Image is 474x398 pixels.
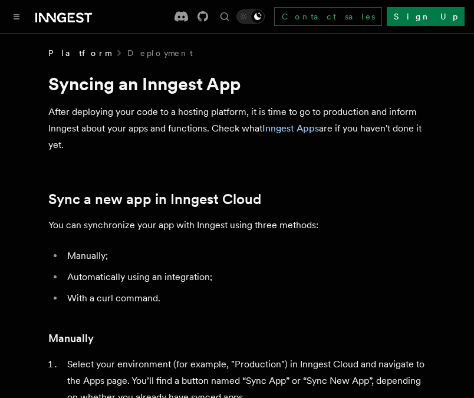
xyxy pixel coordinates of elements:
[48,73,426,94] h1: Syncing an Inngest App
[274,7,382,26] a: Contact sales
[9,9,24,24] button: Toggle navigation
[48,47,111,59] span: Platform
[64,290,426,307] li: With a curl command.
[64,269,426,285] li: Automatically using an integration;
[262,123,319,134] a: Inngest Apps
[127,47,193,59] a: Deployment
[218,9,232,24] button: Find something...
[387,7,465,26] a: Sign Up
[48,330,94,347] a: Manually
[64,248,426,264] li: Manually;
[236,9,265,24] button: Toggle dark mode
[48,191,261,208] a: Sync a new app in Inngest Cloud
[48,217,426,233] p: You can synchronize your app with Inngest using three methods:
[48,104,426,153] p: After deploying your code to a hosting platform, it is time to go to production and inform Innges...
